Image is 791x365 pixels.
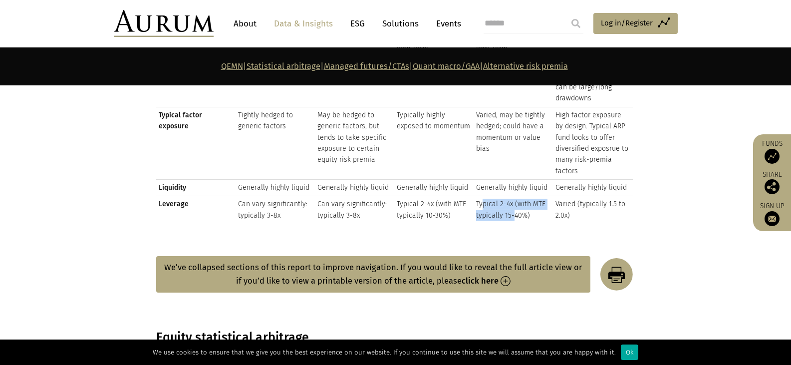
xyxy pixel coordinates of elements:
[114,10,214,37] img: Aurum
[413,61,480,71] a: Quant macro/GAA
[394,196,474,224] td: Typical 2-4x (with MTE typically 10-30%)
[765,211,780,226] img: Sign up to our newsletter
[765,149,780,164] img: Access Funds
[765,179,780,194] img: Share this post
[315,107,394,179] td: May be hedged to generic factors, but tends to take specific exposure to certain equity risk premia
[377,14,424,33] a: Solutions
[156,256,590,293] button: We’ve collapsed sections of this report to improve navigation. If you would like to reveal the fu...
[566,13,586,33] input: Submit
[269,14,338,33] a: Data & Insights
[501,276,511,286] img: Read More
[474,107,553,179] td: Varied, may be tightly hedged; could have a momentum or value bias
[553,196,632,224] td: Varied (typically 1.5 to 2.0x)
[601,17,653,29] span: Log in/Register
[315,180,394,196] td: Generally highly liquid
[593,13,678,34] a: Log in/Register
[236,107,315,179] td: Tightly hedged to generic factors
[156,180,236,196] td: Liquidity
[236,180,315,196] td: Generally highly liquid
[462,276,499,286] strong: click here
[758,171,786,194] div: Share
[483,61,568,71] a: Alternative risk premia
[156,196,236,224] td: Leverage
[247,61,320,71] a: Statistical arbitrage
[553,180,632,196] td: Generally highly liquid
[221,61,243,71] a: QEMN
[621,345,638,360] div: Ok
[758,139,786,164] a: Funds
[345,14,370,33] a: ESG
[221,61,568,71] strong: | | | |
[394,180,474,196] td: Generally highly liquid
[474,180,553,196] td: Generally highly liquid
[315,196,394,224] td: Can vary significantly: typically 3-8x
[553,107,632,179] td: High factor exposure by design. Typical ARP fund looks to offer diversified exposrue to many risk...
[324,61,409,71] a: Managed futures/CTAs
[236,196,315,224] td: Can vary significantly: typically 3-8x
[758,202,786,226] a: Sign up
[394,107,474,179] td: Typically highly exposed to momentum
[431,14,461,33] a: Events
[156,330,633,345] h3: Equity statistical arbitrage
[474,196,553,224] td: Typical 2-4x (with MTE typically 15-40%)
[156,107,236,179] td: Typical factor exposure
[229,14,262,33] a: About
[590,258,633,291] img: Print Report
